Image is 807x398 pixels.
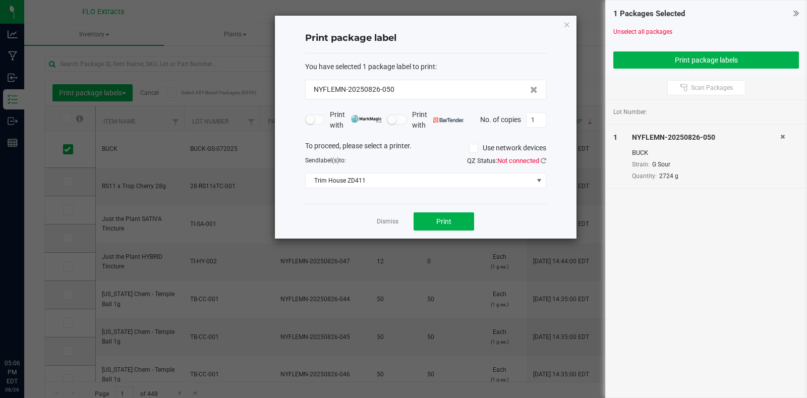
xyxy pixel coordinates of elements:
span: label(s) [319,157,339,164]
span: NYFLEMN-20250826-050 [314,84,394,95]
div: BUCK [632,148,780,158]
span: You have selected 1 package label to print [305,63,435,71]
span: Print with [412,109,464,131]
span: Print [436,217,451,225]
div: NYFLEMN-20250826-050 [632,132,780,143]
span: 1 [613,133,617,141]
iframe: Resource center [10,317,40,348]
span: Trim House ZD411 [306,174,533,188]
button: Print package labels [613,51,799,69]
span: 2724 g [659,173,678,180]
img: bartender.png [433,118,464,123]
span: Send to: [305,157,346,164]
h4: Print package label [305,32,546,45]
span: G Sour [652,161,670,168]
span: Strain: [632,161,650,168]
label: Use network devices [469,143,546,153]
a: Dismiss [377,217,398,226]
span: Scan Packages [691,84,733,92]
span: QZ Status: [467,157,546,164]
div: To proceed, please select a printer. [298,141,554,156]
a: Unselect all packages [613,28,672,35]
span: Not connected [497,157,539,164]
img: mark_magic_cybra.png [351,115,382,123]
span: Print with [330,109,382,131]
button: Print [414,212,474,231]
span: No. of copies [480,115,521,123]
span: Quantity: [632,173,657,180]
span: Lot Number: [613,107,647,117]
div: : [305,62,546,72]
